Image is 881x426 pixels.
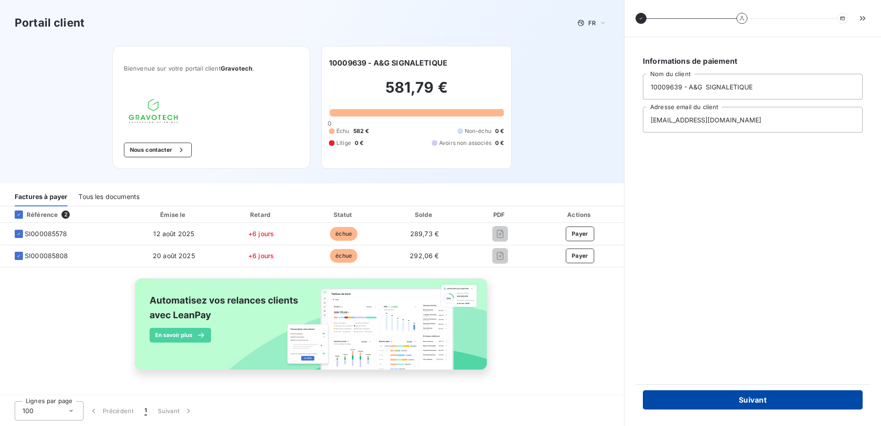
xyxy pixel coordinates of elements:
div: Actions [538,210,622,219]
span: +6 jours [248,230,274,238]
span: 1 [145,406,147,415]
span: 2 [61,210,70,219]
span: échue [330,249,357,263]
span: 0 [328,120,331,127]
span: échue [330,227,357,241]
h6: Informations de paiement [643,55,863,66]
div: Tous les documents [78,187,139,206]
span: 0 € [495,127,504,135]
span: 100 [22,406,33,415]
span: Gravotech [221,65,252,72]
span: 289,73 € [410,230,439,238]
span: SI000085578 [25,229,67,238]
button: Précédent [84,401,139,420]
span: Non-échu [465,127,491,135]
button: 1 [139,401,152,420]
img: Company logo [124,94,183,128]
img: banner [127,273,497,386]
button: Payer [566,227,594,241]
span: 20 août 2025 [153,252,195,260]
span: +6 jours [248,252,274,260]
h3: Portail client [15,15,84,31]
span: Litige [336,139,351,147]
button: Nous contacter [124,143,192,157]
span: 0 € [355,139,363,147]
span: Avoirs non associés [439,139,491,147]
h2: 581,79 € [329,78,504,106]
input: placeholder [643,107,863,133]
span: 12 août 2025 [153,230,194,238]
button: Payer [566,249,594,263]
span: SI000085808 [25,251,68,260]
h6: 10009639 - A&G SIGNALETIQUE [329,57,447,68]
div: Émise le [130,210,217,219]
button: Suivant [152,401,199,420]
div: Factures à payer [15,187,67,206]
span: 0 € [495,139,504,147]
div: Retard [221,210,301,219]
span: Bienvenue sur votre portail client . [124,65,299,72]
span: FR [588,19,596,27]
span: 582 € [353,127,369,135]
div: Statut [305,210,383,219]
button: Suivant [643,390,863,409]
input: placeholder [643,74,863,100]
span: 292,06 € [410,252,439,260]
div: PDF [466,210,534,219]
div: Solde [386,210,462,219]
div: Référence [7,210,58,219]
span: Échu [336,127,350,135]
